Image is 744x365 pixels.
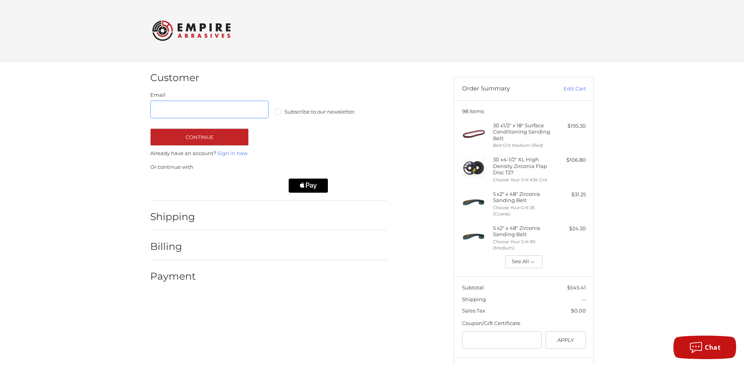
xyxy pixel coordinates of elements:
span: Sales Tax [462,307,485,314]
button: Continue [150,128,249,146]
h2: Shipping [150,211,196,223]
span: $0.00 [571,307,586,314]
li: Choose Your Grit 36 (Coarse) [493,204,553,217]
li: Belt Grit Medium (Red) [493,142,553,149]
li: Choose Your Grit 80 (Medium) [493,239,553,251]
label: Email [150,91,269,99]
div: $106.80 [555,156,586,164]
img: Empire Abrasives [152,15,231,46]
h4: 30 x 1/2" x 18" Surface Conditioning Sanding Belt [493,122,553,141]
h2: Customer [150,72,199,84]
span: Subtotal [462,284,484,291]
div: Coupon/Gift Certificate [462,320,586,327]
div: $24.30 [555,225,586,233]
h4: 30 x 4-1/2" XL High Density Zirconia Flap Disc T27 [493,156,553,175]
li: Choose Your Grit #36 Grit [493,177,553,183]
button: Apply [546,331,586,349]
a: Edit Cart [546,85,586,93]
span: -- [582,296,586,302]
h2: Payment [150,270,196,282]
p: Or continue with [150,163,387,171]
button: See All [505,255,542,269]
iframe: PayPal-paypal [148,179,211,193]
span: $545.41 [567,284,586,291]
h3: Order Summary [462,85,546,93]
span: Shipping [462,296,486,302]
h2: Billing [150,240,196,253]
h4: 5 x 2" x 48" Zirconia Sanding Belt [493,191,553,204]
input: Gift Certificate or Coupon Code [462,331,542,349]
a: Sign in now [217,150,247,156]
button: Chat [673,336,736,359]
h4: 5 x 2" x 48" Zirconia Sanding Belt [493,225,553,238]
h3: 98 Items [462,108,586,114]
div: $31.25 [555,191,586,199]
span: Subscribe to our newsletter. [284,108,355,115]
p: Already have an account? [150,150,387,157]
span: Chat [705,343,720,352]
div: $195.30 [555,122,586,130]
